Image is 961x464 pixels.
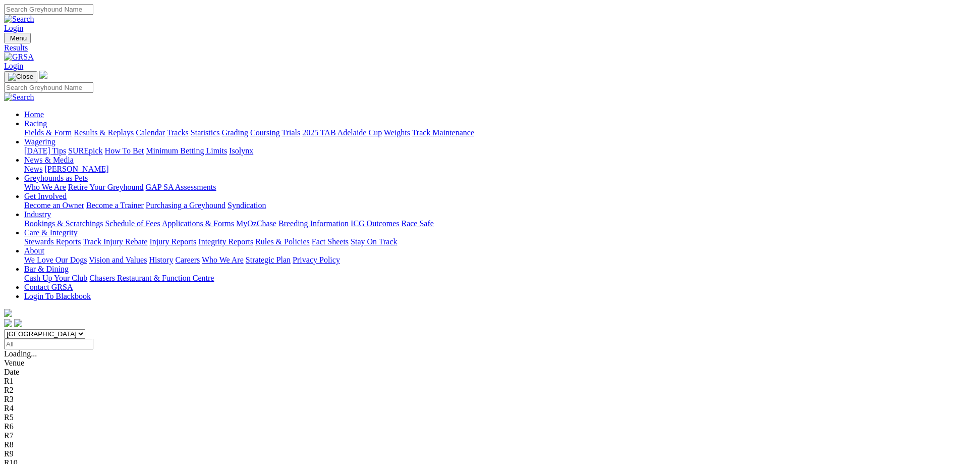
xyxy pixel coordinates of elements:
a: Race Safe [401,219,433,228]
a: Care & Integrity [24,228,78,237]
a: Bar & Dining [24,265,69,273]
div: R2 [4,386,957,395]
span: Loading... [4,349,37,358]
img: facebook.svg [4,319,12,327]
img: GRSA [4,53,34,62]
a: Results & Replays [74,128,134,137]
a: Trials [281,128,300,137]
div: R1 [4,377,957,386]
a: Greyhounds as Pets [24,174,88,182]
a: Login [4,24,23,32]
a: Fields & Form [24,128,72,137]
a: 2025 TAB Adelaide Cup [302,128,382,137]
span: Menu [10,34,27,42]
a: Home [24,110,44,119]
a: We Love Our Dogs [24,255,87,264]
a: Rules & Policies [255,237,310,246]
a: Chasers Restaurant & Function Centre [89,274,214,282]
div: Bar & Dining [24,274,957,283]
a: Login [4,62,23,70]
a: Injury Reports [149,237,196,246]
div: Get Involved [24,201,957,210]
a: Results [4,43,957,53]
a: Strategic Plan [246,255,291,264]
button: Toggle navigation [4,33,31,43]
a: Contact GRSA [24,283,73,291]
a: News & Media [24,156,74,164]
a: Bookings & Scratchings [24,219,103,228]
a: Careers [175,255,200,264]
a: Who We Are [202,255,244,264]
img: twitter.svg [14,319,22,327]
div: R5 [4,413,957,422]
img: Search [4,15,34,24]
a: Fact Sheets [312,237,349,246]
a: Tracks [167,128,189,137]
div: R7 [4,431,957,440]
a: Industry [24,210,51,219]
img: logo-grsa-white.png [39,71,47,79]
a: Login To Blackbook [24,292,91,300]
a: Purchasing a Greyhound [146,201,225,210]
div: Venue [4,358,957,368]
a: Wagering [24,137,55,146]
a: [PERSON_NAME] [44,165,108,173]
a: Retire Your Greyhound [68,183,144,191]
div: Wagering [24,146,957,156]
a: Track Injury Rebate [83,237,147,246]
a: Breeding Information [278,219,349,228]
div: Date [4,368,957,377]
div: Greyhounds as Pets [24,183,957,192]
a: Grading [222,128,248,137]
a: Minimum Betting Limits [146,146,227,155]
a: GAP SA Assessments [146,183,216,191]
a: Stay On Track [351,237,397,246]
div: R3 [4,395,957,404]
a: How To Bet [105,146,144,155]
a: Applications & Forms [162,219,234,228]
a: Cash Up Your Club [24,274,87,282]
img: Close [8,73,33,81]
div: Care & Integrity [24,237,957,246]
a: Become a Trainer [86,201,144,210]
a: Track Maintenance [412,128,474,137]
a: Who We Are [24,183,66,191]
a: Syndication [228,201,266,210]
div: Racing [24,128,957,137]
a: Statistics [191,128,220,137]
a: About [24,246,44,255]
div: R9 [4,449,957,458]
div: News & Media [24,165,957,174]
button: Toggle navigation [4,71,37,82]
a: Vision and Values [89,255,147,264]
a: Schedule of Fees [105,219,160,228]
a: Weights [384,128,410,137]
img: Search [4,93,34,102]
a: Coursing [250,128,280,137]
a: Racing [24,119,47,128]
div: Industry [24,219,957,228]
a: [DATE] Tips [24,146,66,155]
a: News [24,165,42,173]
input: Search [4,4,93,15]
div: R4 [4,404,957,413]
a: Get Involved [24,192,67,200]
a: Calendar [136,128,165,137]
input: Select date [4,339,93,349]
a: History [149,255,173,264]
a: SUREpick [68,146,102,155]
img: logo-grsa-white.png [4,309,12,317]
div: R8 [4,440,957,449]
a: Become an Owner [24,201,84,210]
div: R6 [4,422,957,431]
a: MyOzChase [236,219,276,228]
a: Isolynx [229,146,253,155]
a: ICG Outcomes [351,219,399,228]
div: About [24,255,957,265]
a: Stewards Reports [24,237,81,246]
a: Integrity Reports [198,237,253,246]
input: Search [4,82,93,93]
a: Privacy Policy [293,255,340,264]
